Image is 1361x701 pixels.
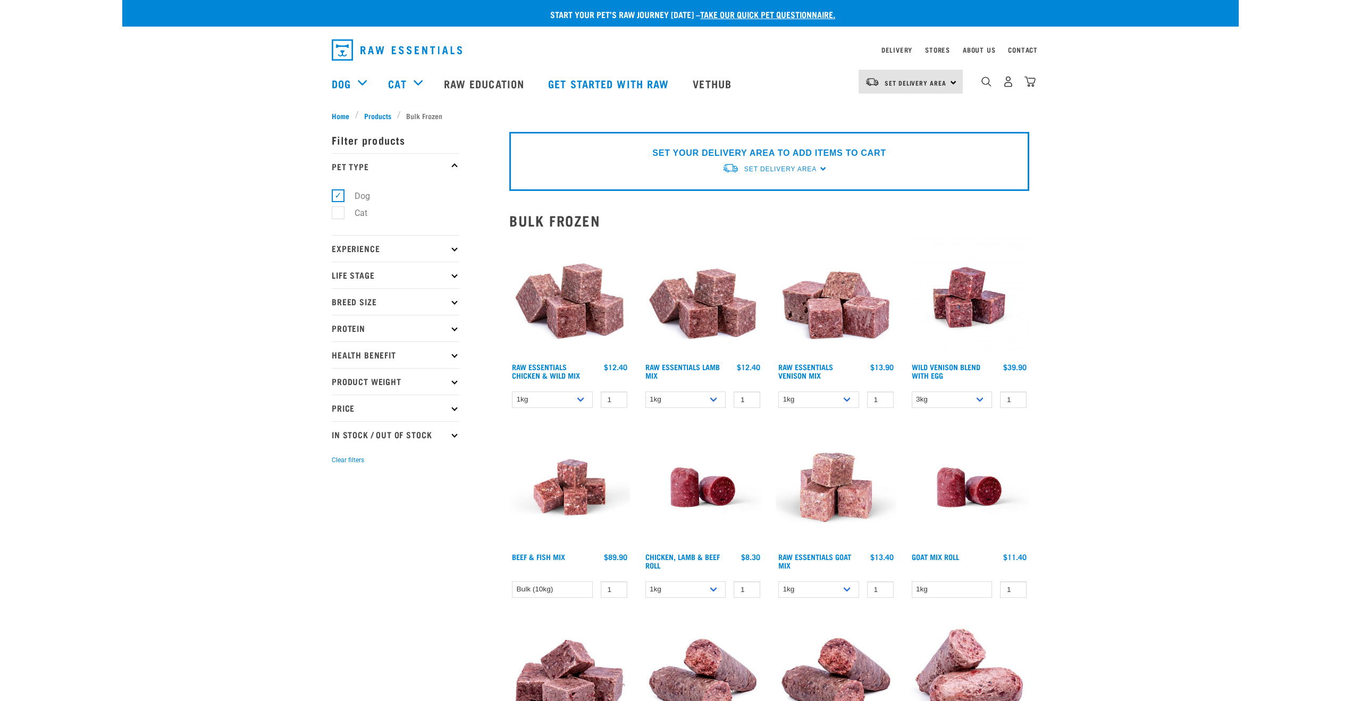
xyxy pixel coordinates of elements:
a: Goat Mix Roll [912,555,959,558]
img: Raw Essentials Chicken Lamb Beef Bulk Minced Raw Dog Food Roll Unwrapped [643,427,763,548]
p: Protein [332,315,459,341]
p: In Stock / Out Of Stock [332,421,459,448]
div: $11.40 [1003,553,1027,561]
img: 1113 RE Venison Mix 01 [776,237,896,358]
a: Dog [332,76,351,91]
span: Set Delivery Area [744,165,817,173]
a: Get started with Raw [537,62,682,105]
input: 1 [601,581,627,598]
p: Price [332,395,459,421]
a: take our quick pet questionnaire. [700,12,835,16]
p: Health Benefit [332,341,459,368]
img: user.png [1003,76,1014,87]
img: Venison Egg 1616 [909,237,1030,358]
p: Life Stage [332,262,459,288]
div: $13.40 [870,553,894,561]
img: Raw Essentials Logo [332,39,462,61]
div: $8.30 [741,553,760,561]
a: Products [359,110,397,121]
img: Raw Essentials Chicken Lamb Beef Bulk Minced Raw Dog Food Roll Unwrapped [909,427,1030,548]
img: Beef Mackerel 1 [509,427,630,548]
div: $13.90 [870,363,894,371]
img: home-icon@2x.png [1024,76,1036,87]
a: Raw Essentials Lamb Mix [645,365,720,377]
nav: breadcrumbs [332,110,1029,121]
a: Vethub [682,62,745,105]
img: ?1041 RE Lamb Mix 01 [643,237,763,358]
div: $39.90 [1003,363,1027,371]
input: 1 [734,391,760,408]
img: Pile Of Cubed Chicken Wild Meat Mix [509,237,630,358]
a: Stores [925,48,950,52]
a: Raw Education [433,62,537,105]
img: van-moving.png [722,163,739,174]
a: Contact [1008,48,1038,52]
p: SET YOUR DELIVERY AREA TO ADD ITEMS TO CART [652,147,886,160]
p: Experience [332,235,459,262]
a: Raw Essentials Chicken & Wild Mix [512,365,580,377]
div: $89.90 [604,553,627,561]
img: home-icon-1@2x.png [981,77,992,87]
input: 1 [1000,391,1027,408]
a: About Us [963,48,995,52]
input: 1 [1000,581,1027,598]
a: Chicken, Lamb & Beef Roll [645,555,720,567]
a: Raw Essentials Venison Mix [778,365,833,377]
span: Products [364,110,391,121]
a: Cat [388,76,406,91]
nav: dropdown navigation [323,35,1038,65]
button: Clear filters [332,455,364,465]
a: Wild Venison Blend with Egg [912,365,980,377]
label: Cat [338,206,372,220]
span: Home [332,110,349,121]
p: Breed Size [332,288,459,315]
h2: Bulk Frozen [509,212,1029,229]
input: 1 [867,581,894,598]
label: Dog [338,189,374,203]
img: Goat M Ix 38448 [776,427,896,548]
img: van-moving.png [865,77,879,87]
a: Raw Essentials Goat Mix [778,555,851,567]
a: Delivery [881,48,912,52]
p: Pet Type [332,153,459,180]
a: Beef & Fish Mix [512,555,565,558]
a: Home [332,110,355,121]
p: Start your pet’s raw journey [DATE] – [130,8,1247,21]
p: Product Weight [332,368,459,395]
input: 1 [601,391,627,408]
input: 1 [867,391,894,408]
div: $12.40 [737,363,760,371]
nav: dropdown navigation [122,62,1239,105]
span: Set Delivery Area [885,81,946,85]
div: $12.40 [604,363,627,371]
p: Filter products [332,127,459,153]
input: 1 [734,581,760,598]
